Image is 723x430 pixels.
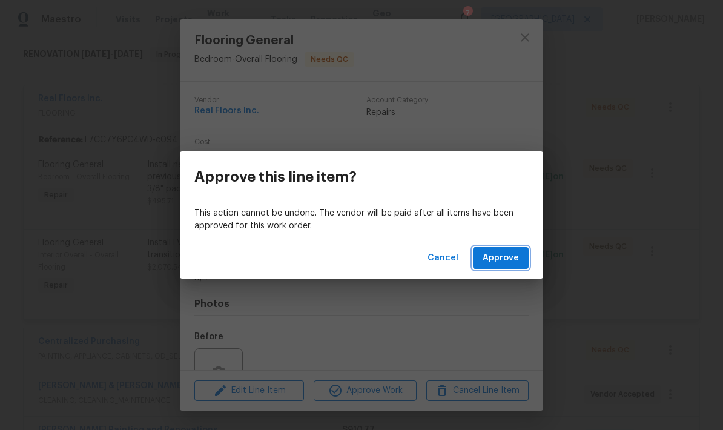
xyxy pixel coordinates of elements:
[194,168,357,185] h3: Approve this line item?
[194,207,529,233] p: This action cannot be undone. The vendor will be paid after all items have been approved for this...
[483,251,519,266] span: Approve
[428,251,458,266] span: Cancel
[423,247,463,270] button: Cancel
[473,247,529,270] button: Approve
